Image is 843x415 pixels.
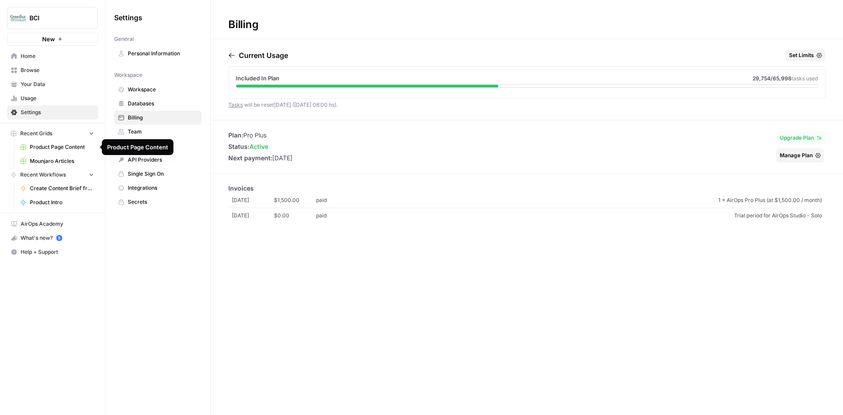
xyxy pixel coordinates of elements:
span: 29,754 /65,998 [753,75,792,82]
span: Your Data [21,80,94,88]
a: Tags [114,139,202,153]
span: Usage [21,94,94,102]
span: Manage Plan [780,152,813,159]
span: paid [316,196,358,204]
span: Integrations [128,184,198,192]
button: Recent Workflows [7,168,98,181]
span: Create Content Brief from Keyword - Mounjaro [30,184,94,192]
img: BCI Logo [10,10,26,26]
li: Pro Plus [228,131,292,140]
span: Team [128,128,198,136]
span: BCI [29,14,83,22]
span: $1,500.00 [274,196,316,204]
button: Manage Plan [776,148,824,162]
span: Next payment: [228,154,272,162]
span: API Providers [128,156,198,164]
span: Billing [128,114,198,122]
span: Recent Grids [20,130,52,137]
a: Billing [114,111,202,125]
span: Single Sign On [128,170,198,178]
span: Settings [114,12,142,23]
span: Secrets [128,198,198,206]
span: Status: [228,143,249,150]
a: Create Content Brief from Keyword - Mounjaro [16,181,98,195]
span: Recent Workflows [20,171,66,179]
span: [DATE] [232,196,274,204]
a: Workspace [114,83,202,97]
a: Your Data [7,77,98,91]
span: Set Limits [789,51,814,59]
span: Upgrade Plan [780,134,814,142]
a: Product Intro [16,195,98,209]
a: Databases [114,97,202,111]
span: Included In Plan [236,74,279,83]
span: Workspace [128,86,198,94]
button: Recent Grids [7,127,98,140]
span: Mounjaro Articles [30,157,94,165]
a: Team [114,125,202,139]
div: Billing [211,18,276,32]
a: [DATE]$0.00paidTrial period for AirOps Studio - Solo [228,208,825,223]
span: AirOps Academy [21,220,94,228]
span: Home [21,52,94,60]
a: Home [7,49,98,63]
button: Set Limits [785,50,825,61]
button: Upgrade Plan [776,131,825,145]
span: paid [316,212,358,220]
a: Usage [7,91,98,105]
span: 1 × AirOps Pro Plus (at $1,500.00 / month) [358,196,822,204]
a: Tasks [228,101,243,108]
a: Single Sign On [114,167,202,181]
span: Databases [128,100,198,108]
text: 5 [58,236,60,240]
span: Help + Support [21,248,94,256]
span: Trial period for AirOps Studio - Solo [358,212,822,220]
button: Help + Support [7,245,98,259]
li: [DATE] [228,154,292,162]
a: Mounjaro Articles [16,154,98,168]
button: Workspace: BCI [7,7,98,29]
a: Product Page Content [16,140,98,154]
a: [DATE]$1,500.00paid1 × AirOps Pro Plus (at $1,500.00 / month) [228,193,825,208]
p: Current Usage [239,50,288,61]
span: New [42,35,55,43]
a: 5 [56,235,62,241]
a: Settings [7,105,98,119]
a: API Providers [114,153,202,167]
span: Tags [128,142,198,150]
span: Plan: [228,131,243,139]
span: Workspace [114,71,142,79]
a: AirOps Academy [7,217,98,231]
span: Browse [21,66,94,74]
div: What's new? [7,231,97,245]
span: General [114,35,134,43]
span: will be reset [DATE] ([DATE] 08:00 hs) . [228,101,338,108]
span: $0.00 [274,212,316,220]
button: New [7,32,98,46]
span: tasks used [792,75,818,82]
a: Browse [7,63,98,77]
span: Product Intro [30,198,94,206]
button: What's new? 5 [7,231,98,245]
span: Product Page Content [30,143,94,151]
a: Secrets [114,195,202,209]
span: Personal Information [128,50,198,58]
span: active [249,143,268,150]
a: Personal Information [114,47,202,61]
p: Invoices [228,184,825,193]
a: Integrations [114,181,202,195]
span: Settings [21,108,94,116]
span: [DATE] [232,212,274,220]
